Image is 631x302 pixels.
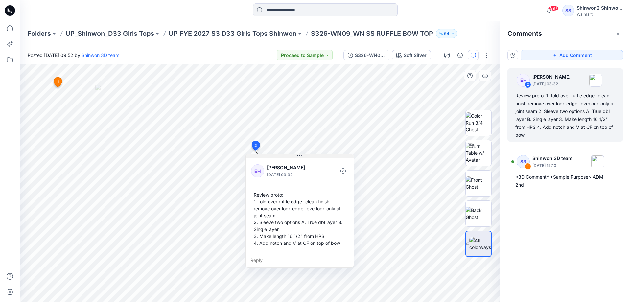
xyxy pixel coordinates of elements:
[355,52,385,59] div: S326-WN09_WN SS RUFFLE BOW TOP
[455,50,465,60] button: Details
[562,5,574,16] div: SS
[28,29,51,38] a: Folders
[466,143,491,163] img: Turn Table w/ Avatar
[521,50,623,60] button: Add Comment
[517,74,530,87] div: EH
[251,164,264,177] div: EH
[65,29,154,38] a: UP_Shinwon_D33 Girls Tops
[466,176,491,190] img: Front Ghost
[267,164,320,172] p: [PERSON_NAME]
[515,92,615,139] div: Review proto: 1. fold over ruffle edge- clean finish remove over lock edge- overlock only at join...
[515,173,615,189] div: *3D Comment* <Sample Purpose> ADM - 2nd
[532,81,571,87] p: [DATE] 03:32
[577,4,623,12] div: Shinwon2 Shinwon2
[466,112,491,133] img: Color Run 3/4 Ghost
[525,163,531,170] div: 1
[466,207,491,221] img: Back Ghost
[246,253,354,267] div: Reply
[549,6,559,11] span: 99+
[517,155,530,168] div: S3
[532,162,573,169] p: [DATE] 19:10
[311,29,433,38] p: S326-WN09_WN SS RUFFLE BOW TOP
[436,29,457,38] button: 64
[404,52,427,59] div: Soft Silver
[577,12,623,17] div: Walmart
[28,52,119,58] span: Posted [DATE] 09:52 by
[469,237,491,251] img: All colorways
[392,50,431,60] button: Soft Silver
[525,81,531,88] div: 2
[444,30,449,37] p: 64
[251,189,348,249] div: Review proto: 1. fold over ruffle edge- clean finish remove over lock edge- overlock only at join...
[82,52,119,58] a: Shinwon 3D team
[254,143,257,149] span: 2
[57,79,59,85] span: 1
[169,29,296,38] a: UP FYE 2027 S3 D33 Girls Tops Shinwon
[343,50,389,60] button: S326-WN09_WN SS RUFFLE BOW TOP
[532,154,573,162] p: Shinwon 3D team
[267,172,320,178] p: [DATE] 03:32
[532,73,571,81] p: [PERSON_NAME]
[507,30,542,37] h2: Comments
